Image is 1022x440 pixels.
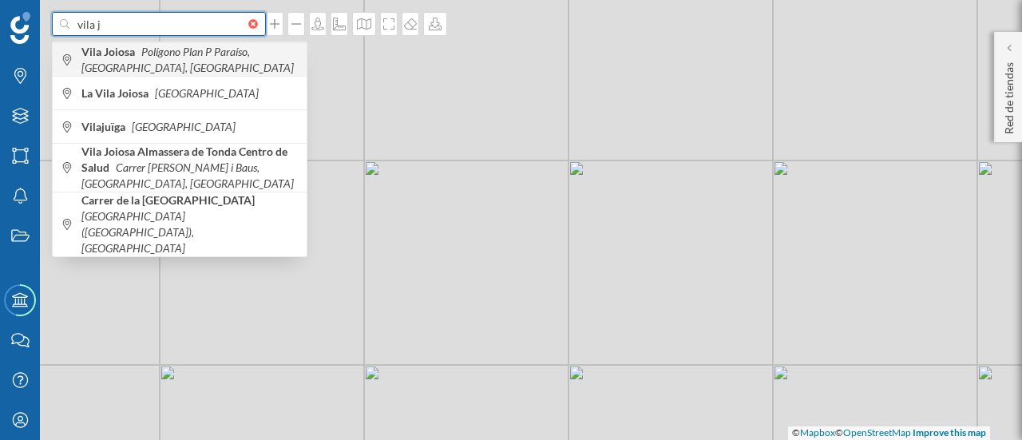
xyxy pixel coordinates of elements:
[81,193,259,207] b: Carrer de la [GEOGRAPHIC_DATA]
[81,45,294,74] i: Polígono Plan P Paraíso, [GEOGRAPHIC_DATA], [GEOGRAPHIC_DATA]
[788,426,990,440] div: © ©
[10,12,30,44] img: Geoblink Logo
[132,120,236,133] i: [GEOGRAPHIC_DATA]
[81,86,153,100] b: La Vila Joiosa
[81,45,139,58] b: Vila Joiosa
[1001,56,1017,134] p: Red de tiendas
[913,426,986,438] a: Improve this map
[800,426,835,438] a: Mapbox
[81,209,194,255] i: [GEOGRAPHIC_DATA] ([GEOGRAPHIC_DATA]), [GEOGRAPHIC_DATA]
[81,145,287,174] b: Vila Joiosa Almassera de Tonda Centro de Salud
[81,120,129,133] b: Vilajuïga
[843,426,911,438] a: OpenStreetMap
[81,161,294,190] i: Carrer [PERSON_NAME] i Baus, [GEOGRAPHIC_DATA], [GEOGRAPHIC_DATA]
[32,11,89,26] span: Soporte
[155,86,259,100] i: [GEOGRAPHIC_DATA]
